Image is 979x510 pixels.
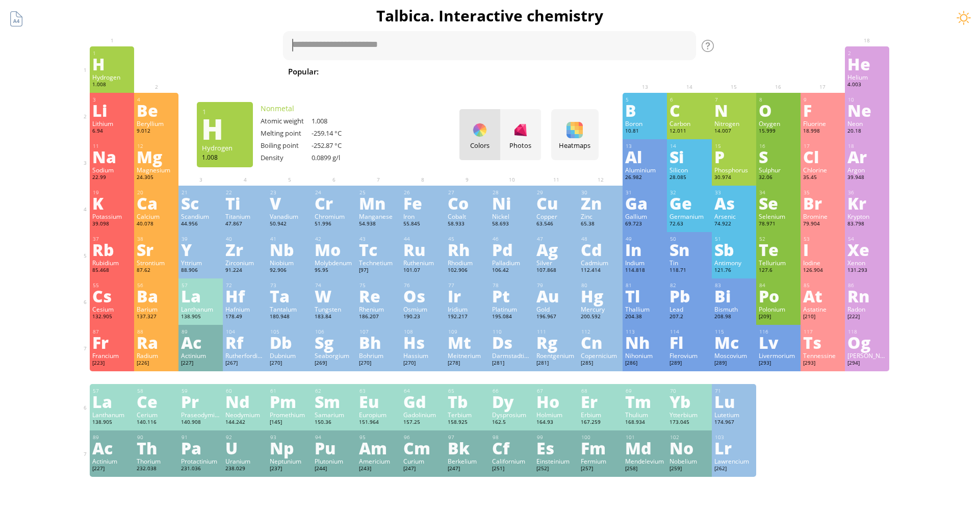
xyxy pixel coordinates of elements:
[847,102,887,118] div: Ne
[804,96,842,103] div: 9
[759,174,798,182] div: 32.06
[803,166,842,174] div: Chlorine
[847,81,887,89] div: 4.003
[847,119,887,127] div: Neon
[848,143,887,149] div: 18
[581,220,620,228] div: 65.38
[626,143,664,149] div: 13
[625,288,664,304] div: Tl
[625,119,664,127] div: Boron
[92,288,132,304] div: Cs
[181,259,220,267] div: Yttrium
[581,212,620,220] div: Zinc
[625,241,664,258] div: In
[315,267,354,275] div: 95.95
[759,148,798,165] div: S
[714,259,754,267] div: Antimony
[315,212,354,220] div: Chromium
[847,241,887,258] div: Xe
[137,96,176,103] div: 4
[759,241,798,258] div: Te
[561,71,564,78] sub: 4
[492,267,531,275] div: 106.42
[581,241,620,258] div: Cd
[225,195,265,211] div: Ti
[137,220,176,228] div: 40.078
[359,259,398,267] div: Technetium
[448,288,487,304] div: Ir
[448,212,487,220] div: Cobalt
[312,141,363,150] div: -252.87 °C
[404,189,443,196] div: 26
[536,259,576,267] div: Silver
[315,241,354,258] div: Mo
[804,189,842,196] div: 35
[182,236,220,242] div: 39
[536,195,576,211] div: Cu
[581,267,620,275] div: 112.414
[270,305,309,313] div: Tantalum
[92,241,132,258] div: Rb
[270,236,309,242] div: 41
[225,288,265,304] div: Hf
[92,195,132,211] div: K
[581,189,620,196] div: 30
[651,65,725,78] span: [MEDICAL_DATA]
[225,212,265,220] div: Titanium
[536,220,576,228] div: 63.546
[92,119,132,127] div: Lithium
[759,259,798,267] div: Tellurium
[536,305,576,313] div: Gold
[492,212,531,220] div: Nickel
[848,189,887,196] div: 36
[803,305,842,313] div: Astatine
[669,288,709,304] div: Pb
[181,212,220,220] div: Scandium
[478,71,481,78] sub: 2
[669,241,709,258] div: Sn
[403,241,443,258] div: Ru
[803,212,842,220] div: Bromine
[581,195,620,211] div: Zn
[270,288,309,304] div: Ta
[288,65,326,79] div: Popular:
[261,129,312,138] div: Melting point
[714,212,754,220] div: Arsenic
[803,220,842,228] div: 79.904
[181,288,220,304] div: La
[446,71,449,78] sub: 2
[181,195,220,211] div: Sc
[803,119,842,127] div: Fluorine
[803,259,842,267] div: Iodine
[492,259,531,267] div: Palladium
[714,174,754,182] div: 30.974
[137,282,176,289] div: 56
[547,71,550,78] sub: 2
[270,267,309,275] div: 92.906
[448,305,487,313] div: Iridium
[670,96,709,103] div: 6
[669,174,709,182] div: 28.085
[493,189,531,196] div: 28
[359,241,398,258] div: Tc
[403,305,443,313] div: Osmium
[403,195,443,211] div: Fe
[181,241,220,258] div: Y
[315,305,354,313] div: Tungsten
[137,166,176,174] div: Magnesium
[359,189,398,196] div: 25
[270,212,309,220] div: Vanadium
[625,174,664,182] div: 26.982
[270,282,309,289] div: 73
[137,267,176,275] div: 87.62
[359,236,398,242] div: 43
[759,195,798,211] div: Se
[847,148,887,165] div: Ar
[403,220,443,228] div: 55.845
[625,148,664,165] div: Al
[847,288,887,304] div: Rn
[669,127,709,136] div: 12.011
[182,189,220,196] div: 21
[82,5,897,26] h1: Talbica. Interactive chemistry
[537,189,576,196] div: 29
